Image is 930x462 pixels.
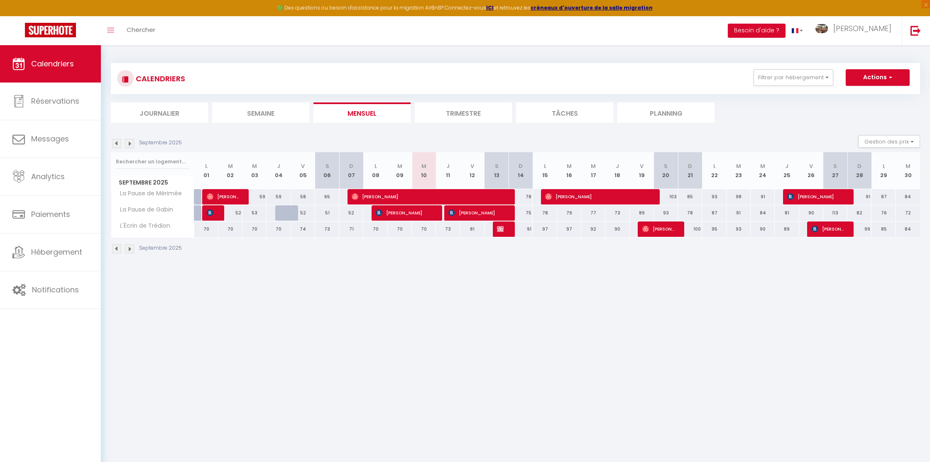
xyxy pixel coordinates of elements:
th: 28 [847,152,871,189]
div: 113 [823,205,847,221]
th: 10 [412,152,436,189]
div: 82 [847,205,871,221]
span: Septembre 2025 [111,177,194,189]
th: 02 [218,152,242,189]
div: 84 [896,221,920,237]
img: logout [910,25,921,36]
div: 70 [194,221,218,237]
li: Mensuel [313,102,411,123]
div: 84 [751,205,775,221]
div: 74 [291,221,315,237]
a: Chercher [120,16,162,45]
a: ICI [486,4,494,11]
div: 91 [727,205,751,221]
button: Ouvrir le widget de chat LiveChat [7,3,32,28]
h3: CALENDRIERS [134,69,185,88]
abbr: L [713,162,716,170]
div: 85 [678,189,702,204]
abbr: S [833,162,837,170]
button: Actions [846,69,910,86]
th: 05 [291,152,315,189]
div: 52 [218,205,242,221]
div: 70 [388,221,412,237]
span: [PERSON_NAME] [448,205,504,221]
th: 25 [775,152,799,189]
th: 19 [630,152,654,189]
div: 93 [654,205,678,221]
span: [PERSON_NAME] [787,189,843,204]
li: Trimestre [415,102,512,123]
div: 53 [242,205,267,221]
abbr: S [325,162,329,170]
div: 89 [775,221,799,237]
div: 70 [218,221,242,237]
div: 85 [871,221,896,237]
div: 103 [654,189,678,204]
div: 92 [581,221,605,237]
div: 59 [242,189,267,204]
th: 04 [267,152,291,189]
div: 84 [896,189,920,204]
div: 52 [339,205,363,221]
abbr: S [495,162,499,170]
li: Semaine [212,102,309,123]
th: 17 [581,152,605,189]
abbr: D [349,162,353,170]
abbr: S [664,162,668,170]
div: 78 [678,205,702,221]
th: 18 [605,152,629,189]
div: 98 [727,189,751,204]
span: La Pause de Mérimée [113,189,184,198]
div: 51 [315,205,339,221]
div: 73 [436,221,460,237]
th: 11 [436,152,460,189]
abbr: J [785,162,788,170]
div: 65 [315,189,339,204]
div: 90 [799,205,823,221]
div: 75 [509,205,533,221]
abbr: V [470,162,474,170]
th: 23 [727,152,751,189]
span: [PERSON_NAME] [497,221,505,237]
div: 97 [557,221,581,237]
div: 90 [605,221,629,237]
div: 81 [460,221,485,237]
abbr: J [616,162,619,170]
div: 58 [291,189,315,204]
div: 93 [727,221,751,237]
span: Messages [31,134,69,144]
img: Super Booking [25,23,76,37]
th: 09 [388,152,412,189]
span: Paiements [31,209,70,219]
abbr: V [640,162,644,170]
a: créneaux d'ouverture de la salle migration [531,4,653,11]
input: Rechercher un logement... [116,154,189,169]
abbr: M [736,162,741,170]
abbr: L [544,162,546,170]
abbr: D [688,162,692,170]
div: 99 [847,221,871,237]
div: 76 [871,205,896,221]
th: 21 [678,152,702,189]
div: 95 [702,221,726,237]
abbr: D [519,162,523,170]
th: 29 [871,152,896,189]
span: Calendriers [31,58,74,69]
abbr: L [374,162,377,170]
abbr: M [906,162,910,170]
th: 08 [363,152,387,189]
div: 89 [630,205,654,221]
th: 14 [509,152,533,189]
th: 07 [339,152,363,189]
abbr: M [397,162,402,170]
span: [PERSON_NAME] [207,205,215,221]
div: 70 [267,221,291,237]
th: 15 [533,152,557,189]
span: Chercher [127,25,155,34]
span: [PERSON_NAME] [642,221,674,237]
th: 06 [315,152,339,189]
div: 91 [847,189,871,204]
span: Analytics [31,171,65,182]
div: 70 [363,221,387,237]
